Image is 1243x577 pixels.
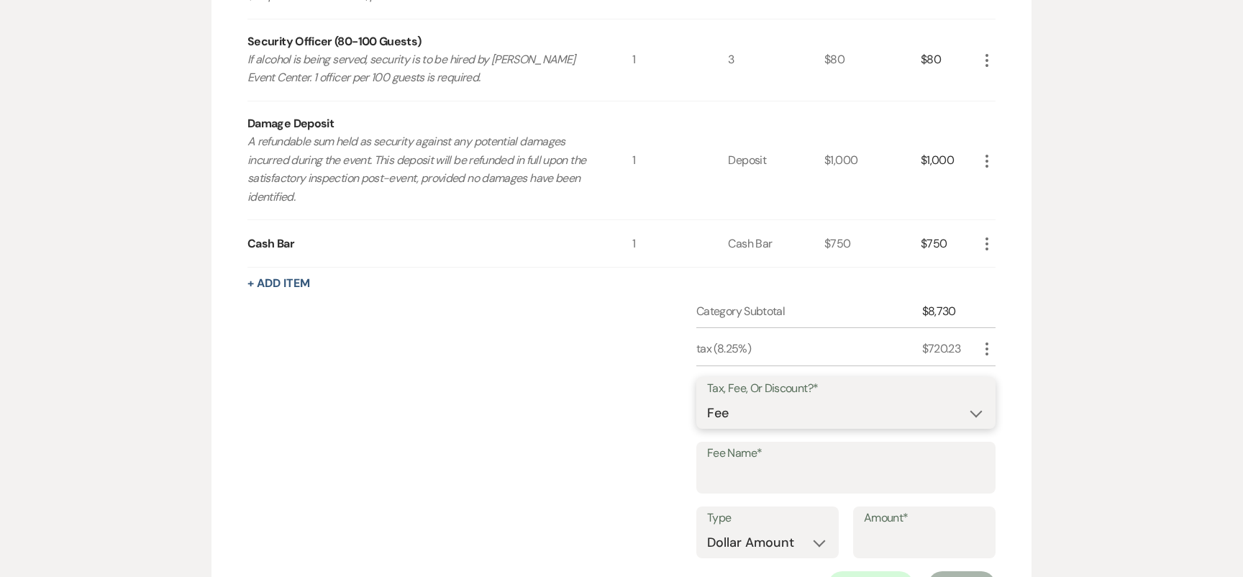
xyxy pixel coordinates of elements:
div: Deposit [728,101,824,219]
p: If alcohol is being served, security is to be hired by [PERSON_NAME] Event Center. 1 officer per ... [247,50,593,87]
div: $80 [921,19,978,101]
div: 1 [632,101,729,219]
div: $1,000 [921,101,978,219]
div: $8,730 [922,303,978,320]
div: $80 [824,19,921,101]
p: A refundable sum held as security against any potential damages incurred during the event. This d... [247,132,593,206]
div: tax (8.25%) [696,340,922,358]
button: + Add Item [247,278,310,289]
div: 3 [728,19,824,101]
div: Security Officer (80-100 Guests) [247,33,422,50]
div: $1,000 [824,101,921,219]
div: Cash Bar [247,235,294,253]
div: Category Subtotal [696,303,922,320]
label: Amount* [864,508,985,529]
div: 1 [632,19,729,101]
div: $720.23 [922,340,978,358]
div: Damage Deposit [247,115,334,132]
label: Type [707,508,828,529]
label: Fee Name* [707,443,985,464]
div: 1 [632,220,729,267]
div: Cash Bar [728,220,824,267]
div: $750 [921,220,978,267]
div: $750 [824,220,921,267]
label: Tax, Fee, Or Discount?* [707,378,985,399]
